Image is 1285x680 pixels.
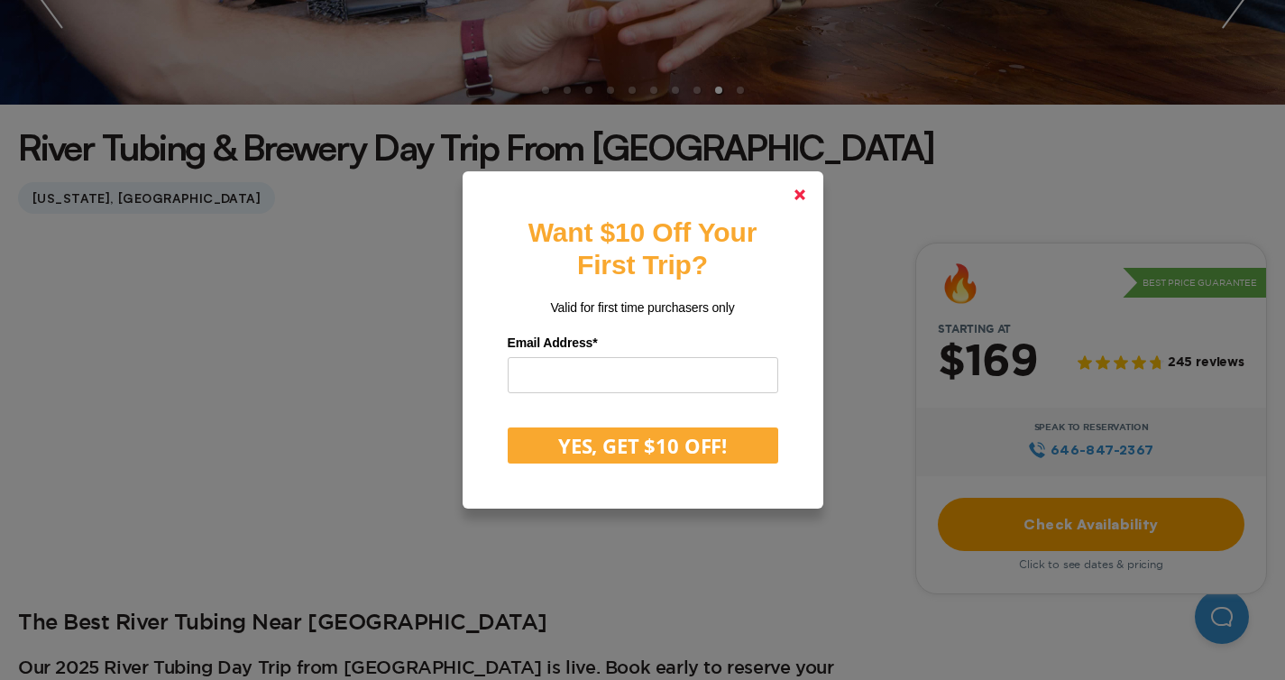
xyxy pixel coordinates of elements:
[592,335,597,350] span: Required
[508,329,778,357] label: Email Address
[508,427,778,464] button: YES, GET $10 OFF!
[550,300,734,315] span: Valid for first time purchasers only
[778,173,821,216] a: Close
[528,217,757,280] strong: Want $10 Off Your First Trip?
